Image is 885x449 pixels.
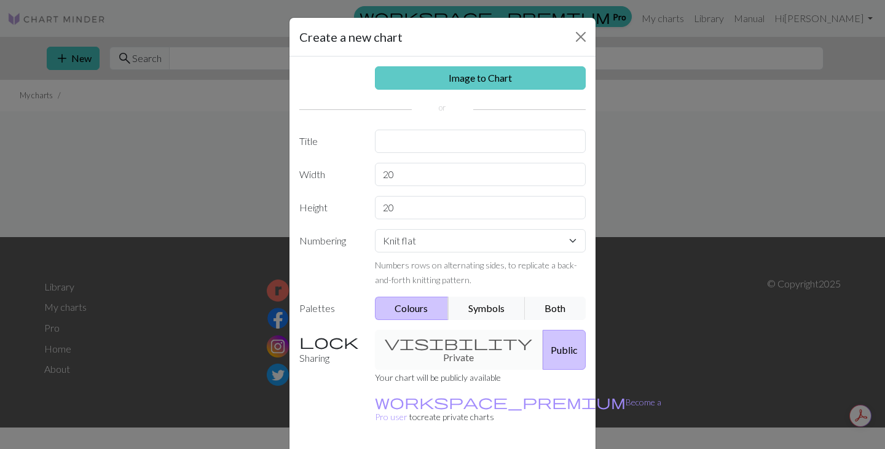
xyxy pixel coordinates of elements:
button: Public [543,330,586,370]
label: Sharing [292,330,368,370]
a: Image to Chart [375,66,586,90]
label: Title [292,130,368,153]
label: Palettes [292,297,368,320]
a: Become a Pro user [375,397,661,422]
label: Height [292,196,368,219]
span: workspace_premium [375,393,626,410]
small: Numbers rows on alternating sides, to replicate a back-and-forth knitting pattern. [375,260,577,285]
button: Close [571,27,591,47]
label: Numbering [292,229,368,287]
label: Width [292,163,368,186]
small: Your chart will be publicly available [375,372,501,383]
button: Both [525,297,586,320]
button: Colours [375,297,449,320]
small: to create private charts [375,397,661,422]
button: Symbols [448,297,525,320]
h5: Create a new chart [299,28,403,46]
